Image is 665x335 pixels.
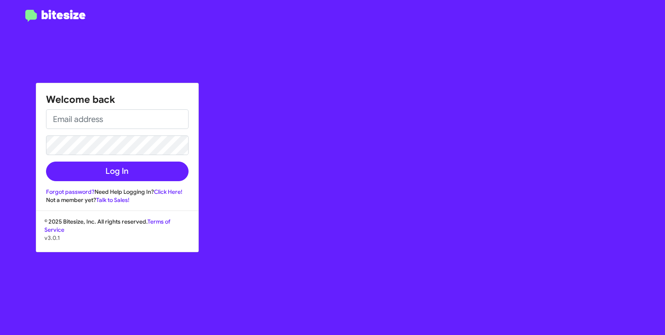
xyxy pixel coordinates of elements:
div: Not a member yet? [46,196,189,204]
a: Forgot password? [46,188,94,195]
h1: Welcome back [46,93,189,106]
a: Terms of Service [44,218,170,233]
a: Click Here! [154,188,182,195]
div: Need Help Logging In? [46,188,189,196]
a: Talk to Sales! [96,196,129,204]
input: Email address [46,109,189,129]
p: v3.0.1 [44,234,190,242]
div: © 2025 Bitesize, Inc. All rights reserved. [36,217,198,252]
button: Log In [46,162,189,181]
